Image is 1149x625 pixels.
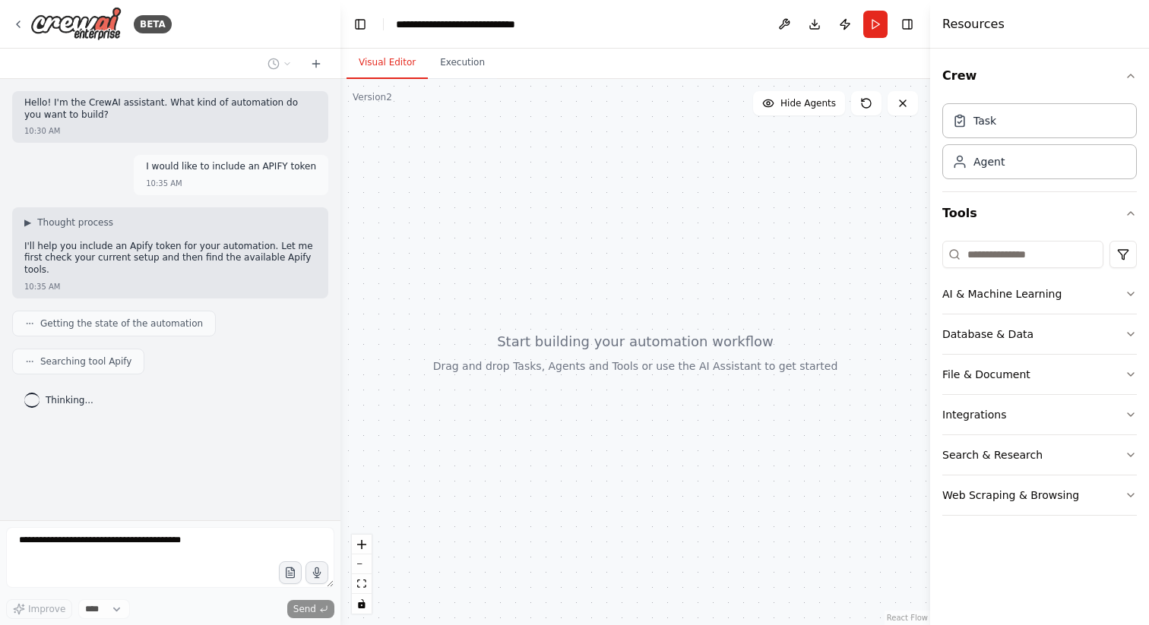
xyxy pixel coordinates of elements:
[396,17,558,32] nav: breadcrumb
[942,447,1043,462] div: Search & Research
[942,475,1137,515] button: Web Scraping & Browsing
[293,603,316,615] span: Send
[428,47,497,79] button: Execution
[40,317,203,330] span: Getting the state of the automation
[942,407,1006,422] div: Integrations
[37,216,113,229] span: Thought process
[942,235,1137,528] div: Tools
[6,599,72,619] button: Improve
[352,554,372,574] button: zoom out
[30,7,122,41] img: Logo
[24,97,316,121] p: Hello! I'm the CrewAI assistant. What kind of automation do you want to build?
[261,55,298,73] button: Switch to previous chat
[350,14,371,35] button: Hide left sidebar
[780,97,836,109] span: Hide Agents
[942,367,1030,382] div: File & Document
[897,14,918,35] button: Hide right sidebar
[304,55,328,73] button: Start a new chat
[973,154,1005,169] div: Agent
[134,15,172,33] div: BETA
[942,15,1005,33] h4: Resources
[24,216,113,229] button: ▶Thought process
[146,161,316,173] p: I would like to include an APIFY token
[942,55,1137,97] button: Crew
[353,91,392,103] div: Version 2
[942,355,1137,394] button: File & Document
[287,600,334,618] button: Send
[352,535,372,614] div: React Flow controls
[279,561,302,584] button: Upload files
[146,178,182,189] div: 10:35 AM
[942,97,1137,191] div: Crew
[46,394,93,406] span: Thinking...
[942,286,1062,301] div: AI & Machine Learning
[24,216,31,229] span: ▶
[28,603,65,615] span: Improve
[887,614,928,622] a: React Flow attribution
[305,561,328,584] button: Click to speak your automation idea
[24,241,316,276] p: I'll help you include an Apify token for your automation. Let me first check your current setup a...
[40,355,131,368] span: Searching tool Apify
[24,125,60,137] div: 10:30 AM
[942,274,1137,314] button: AI & Machine Learning
[352,594,372,614] button: toggle interactivity
[753,91,845,115] button: Hide Agents
[942,327,1033,342] div: Database & Data
[942,395,1137,434] button: Integrations
[347,47,428,79] button: Visual Editor
[942,192,1137,235] button: Tools
[352,535,372,554] button: zoom in
[973,113,996,128] div: Task
[352,574,372,594] button: fit view
[24,281,60,292] div: 10:35 AM
[942,314,1137,354] button: Database & Data
[942,435,1137,475] button: Search & Research
[942,488,1079,503] div: Web Scraping & Browsing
